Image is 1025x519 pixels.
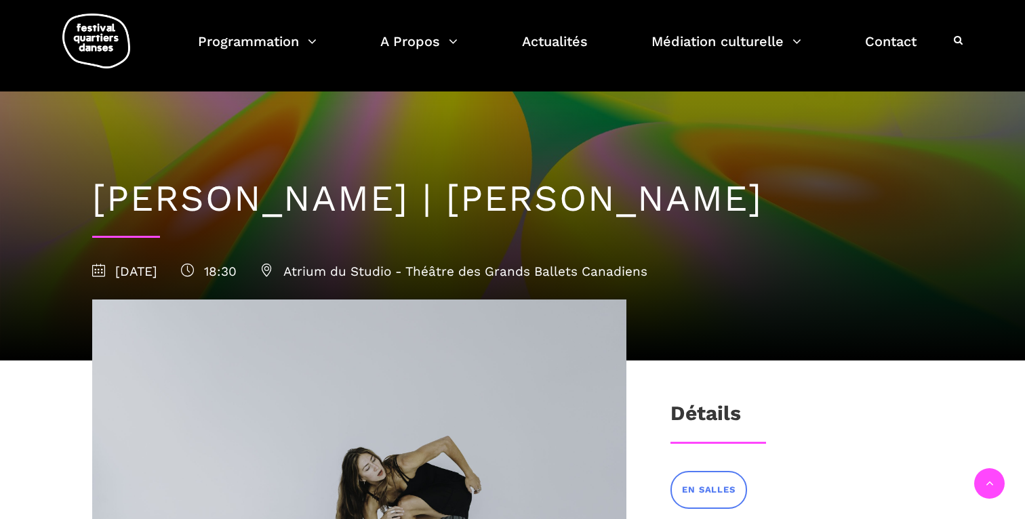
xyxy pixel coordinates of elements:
img: logo-fqd-med [62,14,130,68]
a: Actualités [522,30,588,70]
span: [DATE] [92,264,157,279]
span: En salles [682,483,735,497]
a: En salles [670,471,746,508]
a: Médiation culturelle [651,30,801,70]
span: 18:30 [181,264,237,279]
a: Programmation [198,30,317,70]
a: Contact [865,30,917,70]
h3: Détails [670,401,741,435]
a: A Propos [380,30,458,70]
h1: [PERSON_NAME] | [PERSON_NAME] [92,177,933,221]
span: Atrium du Studio - Théâtre des Grands Ballets Canadiens [260,264,647,279]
